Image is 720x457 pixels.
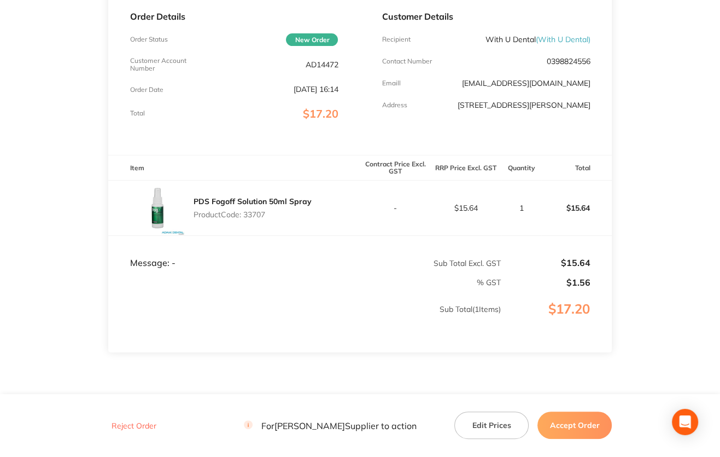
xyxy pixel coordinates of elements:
[502,302,612,339] p: $17.20
[130,11,338,21] p: Order Details
[541,155,612,181] th: Total
[130,57,200,72] p: Customer Account Number
[108,155,360,181] th: Item
[130,181,185,235] img: ZDJ4ZGQ4MA
[431,204,501,212] p: $15.64
[502,277,590,287] p: $1.56
[537,412,612,439] button: Accept Order
[293,85,338,94] p: [DATE] 16:14
[672,409,698,435] div: Open Intercom Messenger
[360,259,500,268] p: Sub Total Excl. GST
[305,60,338,69] p: AD14472
[457,101,590,109] p: [STREET_ADDRESS][PERSON_NAME]
[382,11,590,21] p: Customer Details
[360,204,430,212] p: -
[546,57,590,66] p: 0398824556
[360,155,430,181] th: Contract Price Excl. GST
[431,155,501,181] th: RRP Price Excl. GST
[542,195,611,221] p: $15.64
[302,107,338,120] span: $17.20
[461,78,590,88] a: [EMAIL_ADDRESS][DOMAIN_NAME]
[501,155,542,181] th: Quantity
[130,36,168,43] p: Order Status
[382,36,410,43] p: Recipient
[244,420,417,431] p: For [PERSON_NAME] Supplier to action
[194,196,312,206] a: PDS Fogoff Solution 50ml Spray
[502,204,541,212] p: 1
[454,412,529,439] button: Edit Prices
[382,101,407,109] p: Address
[535,34,590,44] span: ( With U Dental )
[108,421,160,431] button: Reject Order
[130,109,145,117] p: Total
[109,278,501,287] p: % GST
[485,35,590,44] p: With U Dental
[286,33,338,46] span: New Order
[130,86,163,94] p: Order Date
[109,305,501,335] p: Sub Total ( 1 Items)
[502,258,590,268] p: $15.64
[382,57,431,65] p: Contact Number
[382,79,400,87] p: Emaill
[194,210,312,219] p: Product Code: 33707
[108,236,360,269] td: Message: -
